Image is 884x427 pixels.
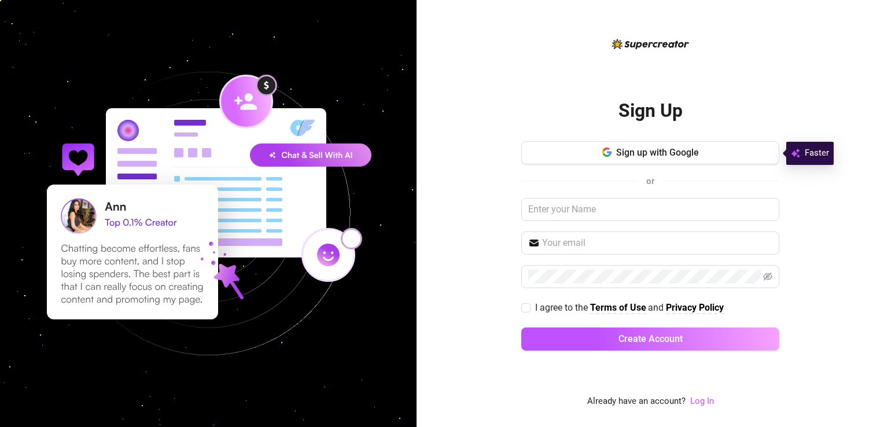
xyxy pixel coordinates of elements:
input: Enter your Name [521,198,779,221]
strong: Privacy Policy [666,302,724,313]
img: signup-background-D0MIrEPF.svg [8,13,408,414]
span: I agree to the [535,302,590,313]
span: Faster [805,146,829,160]
h2: Sign Up [618,99,683,123]
span: and [648,302,666,313]
a: Log In [690,395,714,408]
span: or [646,176,654,186]
input: Your email [542,236,772,250]
span: eye-invisible [763,272,772,281]
span: Already have an account? [587,395,686,408]
a: Terms of Use [590,302,646,314]
a: Privacy Policy [666,302,724,314]
button: Sign up with Google [521,141,779,164]
img: svg%3e [791,146,800,160]
button: Create Account [521,327,779,351]
img: logo-BBDzfeDw.svg [612,39,689,49]
span: Create Account [618,333,683,344]
span: Sign up with Google [616,147,699,158]
a: Log In [690,396,714,406]
strong: Terms of Use [590,302,646,313]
